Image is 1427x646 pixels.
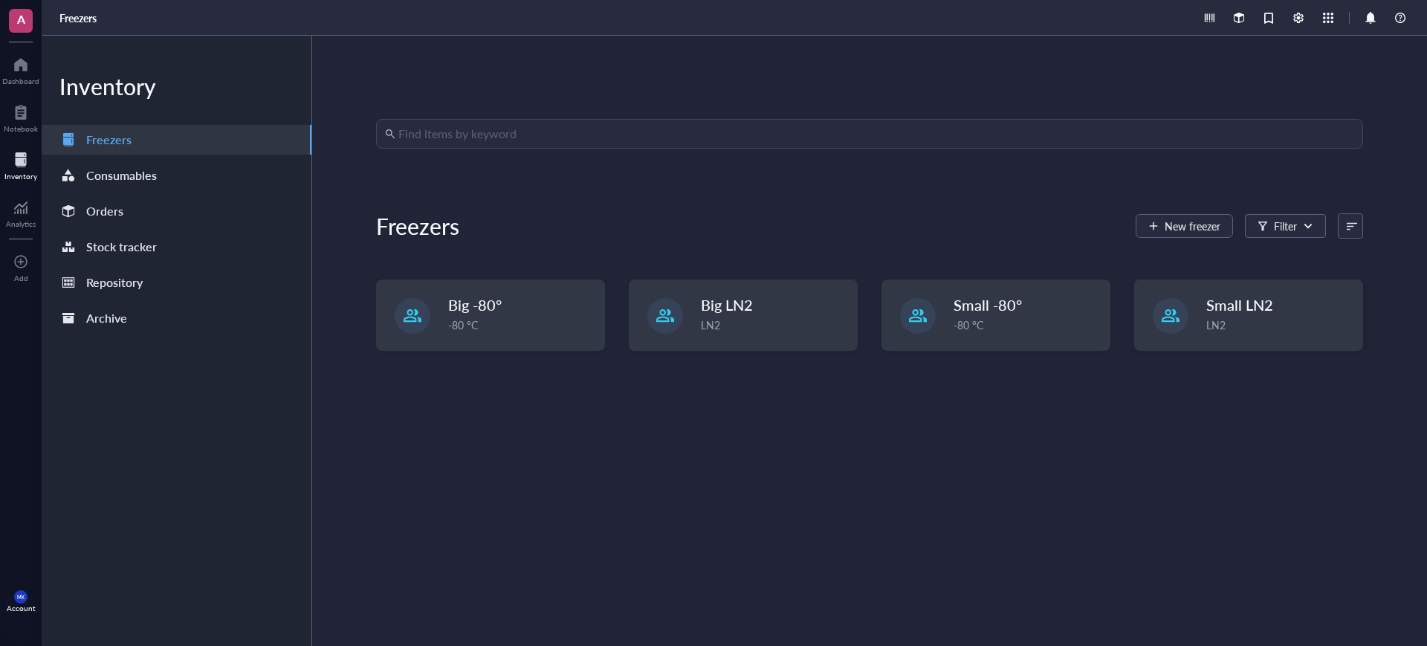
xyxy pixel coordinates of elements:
[4,148,37,181] a: Inventory
[376,211,459,241] div: Freezers
[42,232,311,262] a: Stock tracker
[86,129,132,150] div: Freezers
[1136,214,1233,238] button: New freezer
[1274,218,1297,234] div: Filter
[4,172,37,181] div: Inventory
[42,196,311,226] a: Orders
[1206,294,1273,315] span: Small LN2
[6,196,36,228] a: Analytics
[701,317,848,333] div: LN2
[4,100,38,133] a: Notebook
[954,294,1022,315] span: Small -80°
[701,294,753,315] span: Big LN2
[86,165,157,186] div: Consumables
[86,308,127,329] div: Archive
[17,10,25,28] span: A
[7,604,36,613] div: Account
[17,594,25,600] span: MK
[42,161,311,190] a: Consumables
[2,77,39,85] div: Dashboard
[42,303,311,333] a: Archive
[42,268,311,297] a: Repository
[1206,317,1353,333] div: LN2
[42,125,311,155] a: Freezers
[2,53,39,85] a: Dashboard
[4,124,38,133] div: Notebook
[448,294,502,315] span: Big -80°
[1165,220,1220,232] span: New freezer
[954,317,1101,333] div: -80 °C
[6,219,36,228] div: Analytics
[86,236,157,257] div: Stock tracker
[86,201,123,222] div: Orders
[86,272,143,293] div: Repository
[14,274,28,282] div: Add
[448,317,595,333] div: -80 °C
[42,71,311,101] div: Inventory
[59,11,100,25] a: Freezers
